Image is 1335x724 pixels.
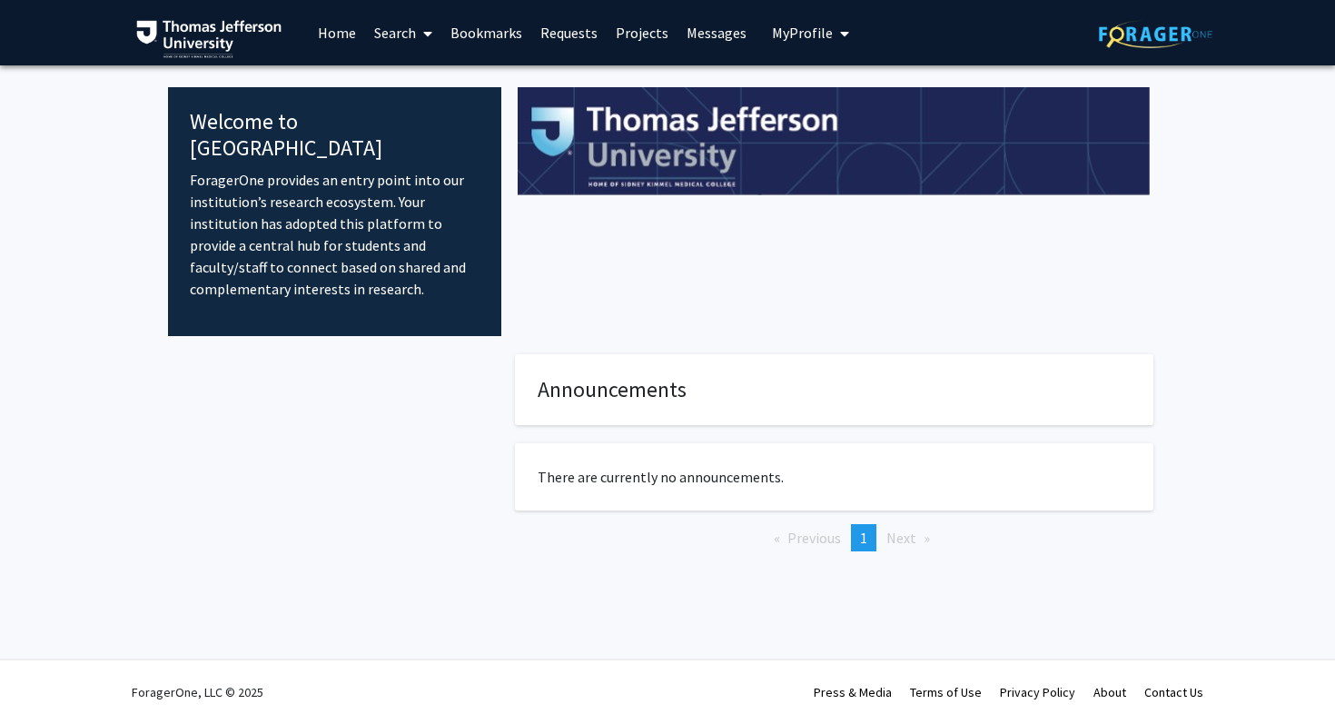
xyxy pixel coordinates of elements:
span: 1 [860,529,867,547]
h4: Announcements [538,377,1131,403]
a: Messages [677,1,756,64]
img: Thomas Jefferson University Logo [136,20,282,58]
a: Bookmarks [441,1,531,64]
img: Cover Image [518,87,1151,196]
a: Requests [531,1,607,64]
a: Search [365,1,441,64]
a: Terms of Use [910,684,982,700]
a: About [1093,684,1126,700]
span: Previous [787,529,841,547]
a: Press & Media [814,684,892,700]
div: ForagerOne, LLC © 2025 [132,660,263,724]
a: Privacy Policy [1000,684,1075,700]
span: My Profile [772,24,833,42]
p: There are currently no announcements. [538,466,1131,488]
span: Next [886,529,916,547]
a: Contact Us [1144,684,1203,700]
ul: Pagination [515,524,1153,551]
a: Home [309,1,365,64]
p: ForagerOne provides an entry point into our institution’s research ecosystem. Your institution ha... [190,169,480,300]
h4: Welcome to [GEOGRAPHIC_DATA] [190,109,480,162]
img: ForagerOne Logo [1099,20,1212,48]
a: Projects [607,1,677,64]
